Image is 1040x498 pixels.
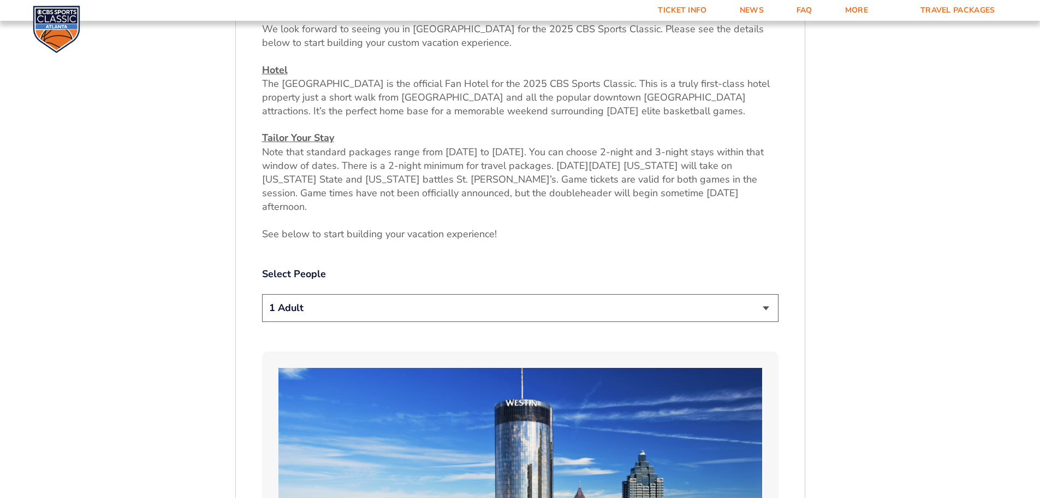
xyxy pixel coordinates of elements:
[262,63,288,77] u: Hotel
[33,5,80,53] img: CBS Sports Classic
[262,131,778,214] p: Note that standard packages range from [DATE] to [DATE]. You can choose 2-night and 3-night stays...
[262,63,778,119] p: The [GEOGRAPHIC_DATA] is the official Fan Hotel for the 2025 CBS Sports Classic. This is a truly ...
[262,267,778,281] label: Select People
[262,227,778,241] p: See below to start building your vacation experience!
[262,131,334,144] u: Tailor Your Stay
[262,22,778,50] p: We look forward to seeing you in [GEOGRAPHIC_DATA] for the 2025 CBS Sports Classic. Please see th...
